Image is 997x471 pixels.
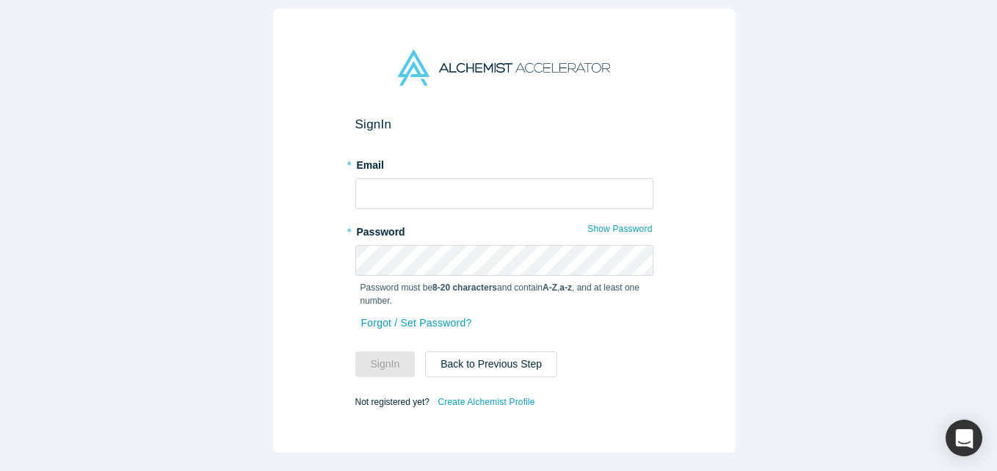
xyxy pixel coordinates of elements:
p: Password must be and contain , , and at least one number. [360,281,648,307]
strong: A-Z [543,282,557,293]
button: SignIn [355,351,416,377]
a: Create Alchemist Profile [437,392,535,412]
label: Email [355,153,653,173]
button: Show Password [587,219,653,238]
strong: 8-20 characters [432,282,497,293]
a: Forgot / Set Password? [360,310,473,336]
label: Password [355,219,653,240]
span: Not registered yet? [355,397,429,407]
button: Back to Previous Step [425,351,557,377]
strong: a-z [559,282,572,293]
h2: Sign In [355,117,653,132]
img: Alchemist Accelerator Logo [398,50,609,86]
